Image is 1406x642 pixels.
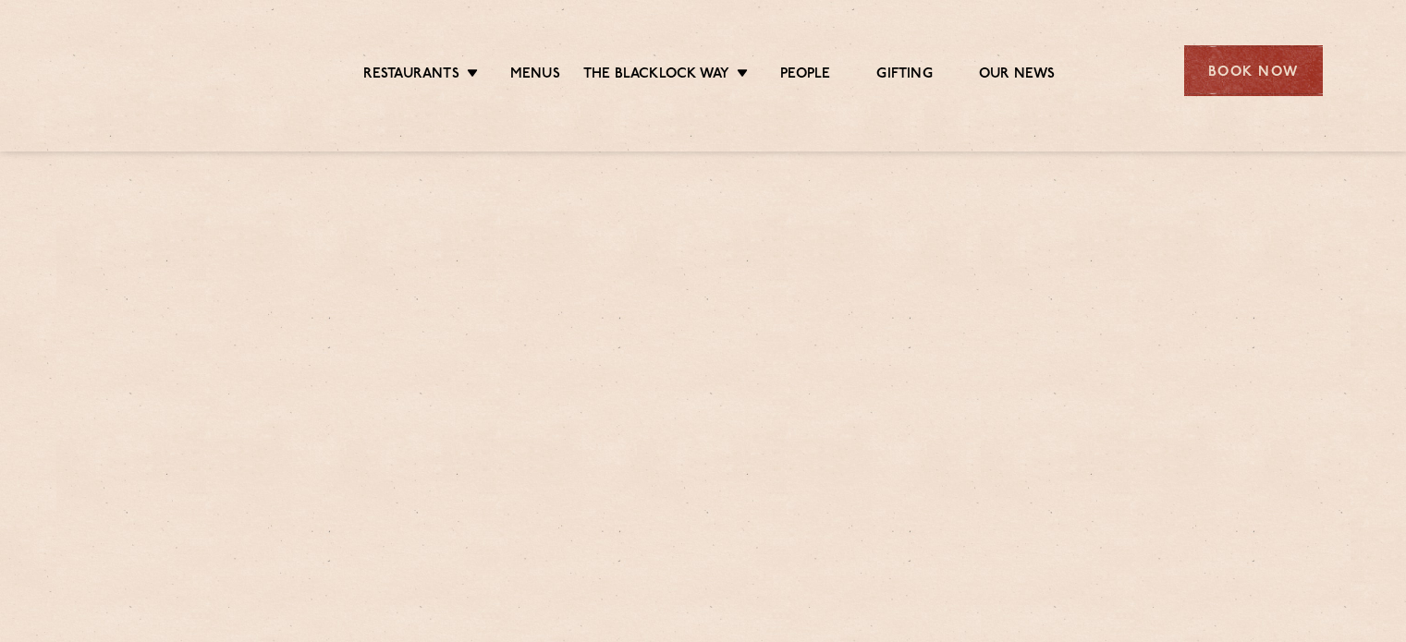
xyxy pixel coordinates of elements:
[979,66,1056,86] a: Our News
[780,66,830,86] a: People
[583,66,729,86] a: The Blacklock Way
[1184,45,1323,96] div: Book Now
[510,66,560,86] a: Menus
[876,66,932,86] a: Gifting
[84,18,244,124] img: svg%3E
[363,66,459,86] a: Restaurants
